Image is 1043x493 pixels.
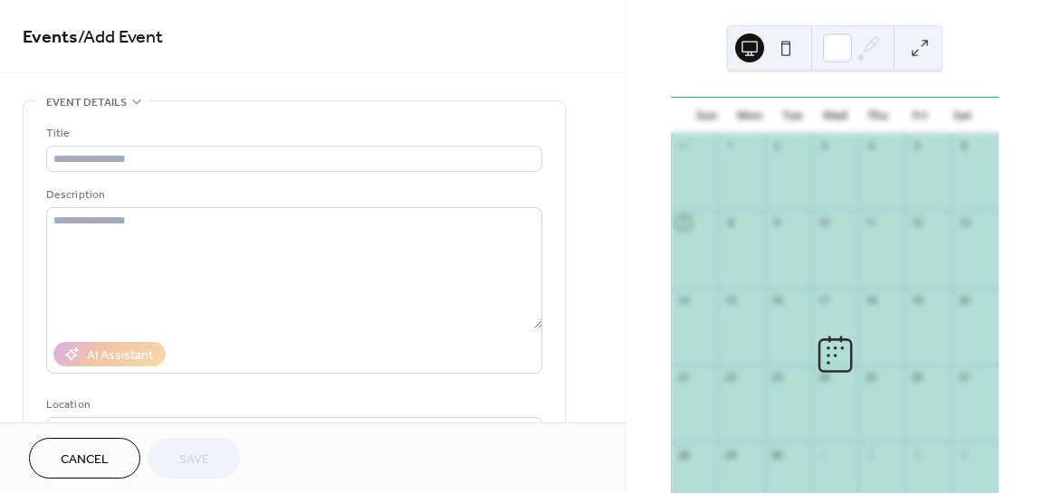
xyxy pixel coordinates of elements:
[864,216,877,230] div: 11
[728,98,770,134] div: Mon
[864,293,877,307] div: 18
[911,139,924,153] div: 5
[770,371,784,384] div: 23
[864,371,877,384] div: 25
[723,139,737,153] div: 1
[957,293,971,307] div: 20
[676,216,690,230] div: 7
[942,98,984,134] div: Sat
[61,450,109,469] span: Cancel
[676,139,690,153] div: 31
[770,448,784,461] div: 30
[911,371,924,384] div: 26
[770,98,813,134] div: Tue
[899,98,942,134] div: Fri
[770,139,784,153] div: 2
[856,98,899,134] div: Thu
[957,448,971,461] div: 4
[957,216,971,230] div: 13
[723,293,737,307] div: 15
[46,124,539,143] div: Title
[676,371,690,384] div: 21
[78,20,163,55] span: / Add Event
[911,216,924,230] div: 12
[817,448,830,461] div: 1
[817,371,830,384] div: 24
[723,371,737,384] div: 22
[911,293,924,307] div: 19
[814,98,856,134] div: Wed
[23,20,78,55] a: Events
[864,448,877,461] div: 2
[770,216,784,230] div: 9
[29,438,140,479] button: Cancel
[685,98,728,134] div: Sun
[770,293,784,307] div: 16
[957,371,971,384] div: 27
[723,216,737,230] div: 8
[46,185,539,204] div: Description
[864,139,877,153] div: 4
[817,293,830,307] div: 17
[676,448,690,461] div: 28
[817,216,830,230] div: 10
[957,139,971,153] div: 6
[817,139,830,153] div: 3
[46,395,539,414] div: Location
[911,448,924,461] div: 3
[676,293,690,307] div: 14
[46,93,127,112] span: Event details
[723,448,737,461] div: 29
